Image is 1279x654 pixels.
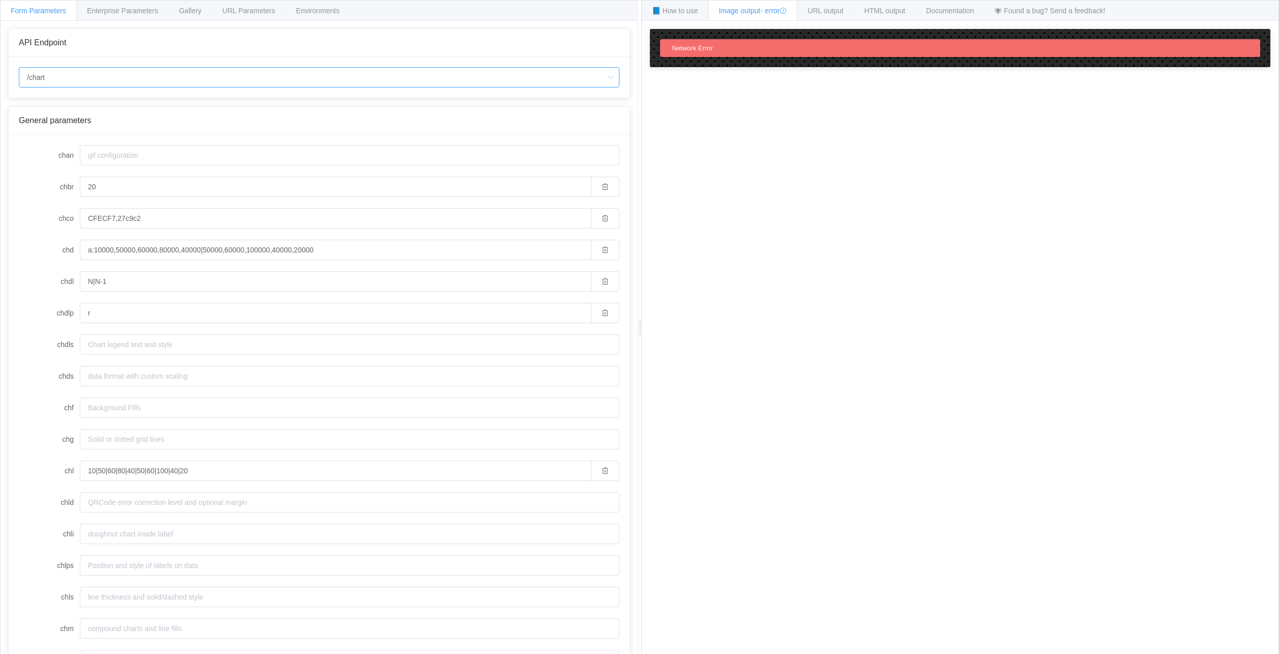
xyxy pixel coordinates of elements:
input: Text for each series, to display in the legend [80,271,591,292]
span: Image output [719,7,787,15]
span: Enterprise Parameters [87,7,158,15]
span: Gallery [179,7,201,15]
input: Position and style of labels on data [80,555,619,576]
input: gif configuration [80,145,619,165]
span: - error [760,7,787,15]
span: Network Error [672,44,713,52]
label: chf [19,397,80,418]
input: series colors [80,208,591,229]
label: chls [19,587,80,607]
input: data format with custom scaling [80,366,619,386]
span: General parameters [19,116,91,125]
label: chan [19,145,80,165]
input: Solid or dotted grid lines [80,429,619,449]
label: chco [19,208,80,229]
input: compound charts and line fills [80,618,619,639]
span: Environments [296,7,340,15]
input: Select [19,67,619,88]
label: chbr [19,177,80,197]
label: chds [19,366,80,386]
input: bar, pie slice, doughnut slice and polar slice chart labels [80,461,591,481]
label: chdlp [19,303,80,323]
span: Form Parameters [11,7,66,15]
span: 🕷 Found a bug? Send a feedback! [995,7,1105,15]
label: chdls [19,334,80,355]
input: line thickness and solid/dashed style [80,587,619,607]
input: chart data [80,240,591,260]
label: chd [19,240,80,260]
label: chdl [19,271,80,292]
input: doughnut chart inside label [80,524,619,544]
span: Documentation [926,7,974,15]
label: chg [19,429,80,449]
input: Background Fills [80,397,619,418]
label: chl [19,461,80,481]
span: HTML output [865,7,905,15]
input: Position of the legend and order of the legend entries [80,303,591,323]
span: URL Parameters [222,7,275,15]
input: QRCode error correction level and optional margin [80,492,619,513]
span: URL output [808,7,843,15]
input: Chart legend text and style [80,334,619,355]
span: API Endpoint [19,38,66,47]
label: chli [19,524,80,544]
label: chm [19,618,80,639]
label: chlps [19,555,80,576]
input: Bar corner radius. Display bars with rounded corner. [80,177,591,197]
span: 📘 How to use [652,7,698,15]
label: chld [19,492,80,513]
